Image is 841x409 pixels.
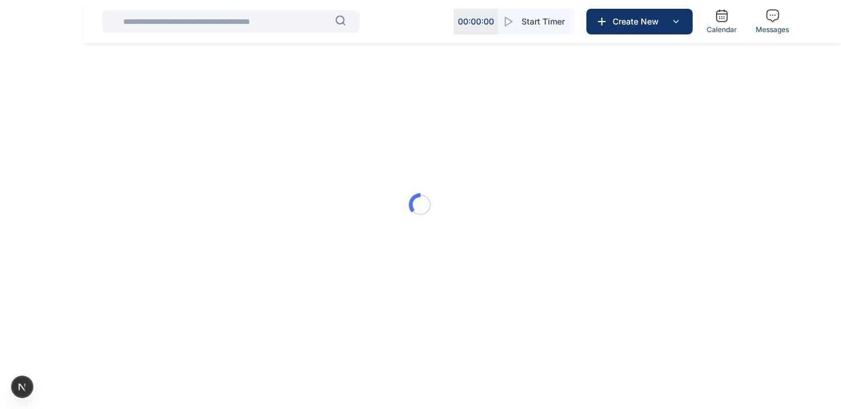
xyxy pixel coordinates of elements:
span: Create New [608,16,669,27]
p: 00 : 00 : 00 [458,16,494,27]
span: Messages [756,25,789,34]
span: Start Timer [522,16,565,27]
a: Calendar [702,4,742,39]
button: Start Timer [498,9,574,34]
span: Calendar [707,25,737,34]
a: Messages [751,4,794,39]
button: Create New [586,9,693,34]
